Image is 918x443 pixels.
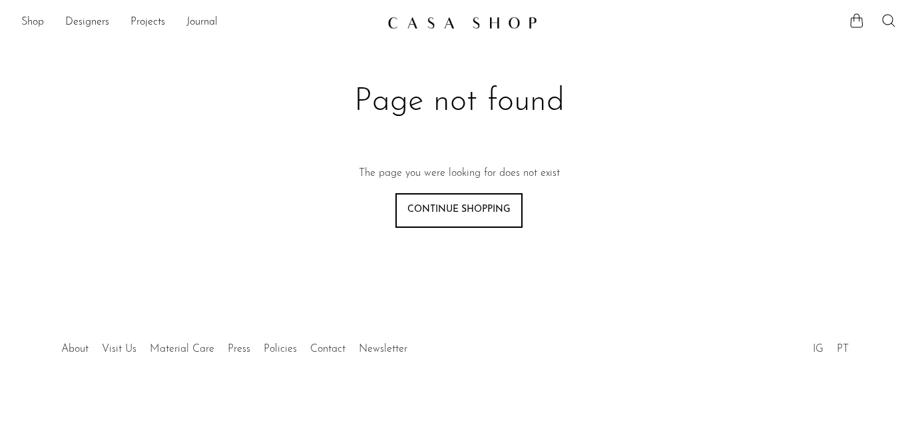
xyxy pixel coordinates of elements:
a: PT [837,344,849,354]
p: The page you were looking for does not exist [359,165,560,183]
a: Policies [264,344,297,354]
ul: Quick links [55,333,414,358]
a: Continue shopping [395,193,523,228]
nav: Desktop navigation [21,11,377,34]
ul: Social Medias [806,333,855,358]
a: IG [813,344,823,354]
a: Press [228,344,250,354]
a: Material Care [150,344,214,354]
a: Designers [65,14,109,31]
a: Contact [310,344,345,354]
a: About [61,344,89,354]
ul: NEW HEADER MENU [21,11,377,34]
a: Visit Us [102,344,136,354]
a: Shop [21,14,44,31]
h1: Page not found [248,81,671,123]
a: Journal [186,14,218,31]
a: Projects [130,14,165,31]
